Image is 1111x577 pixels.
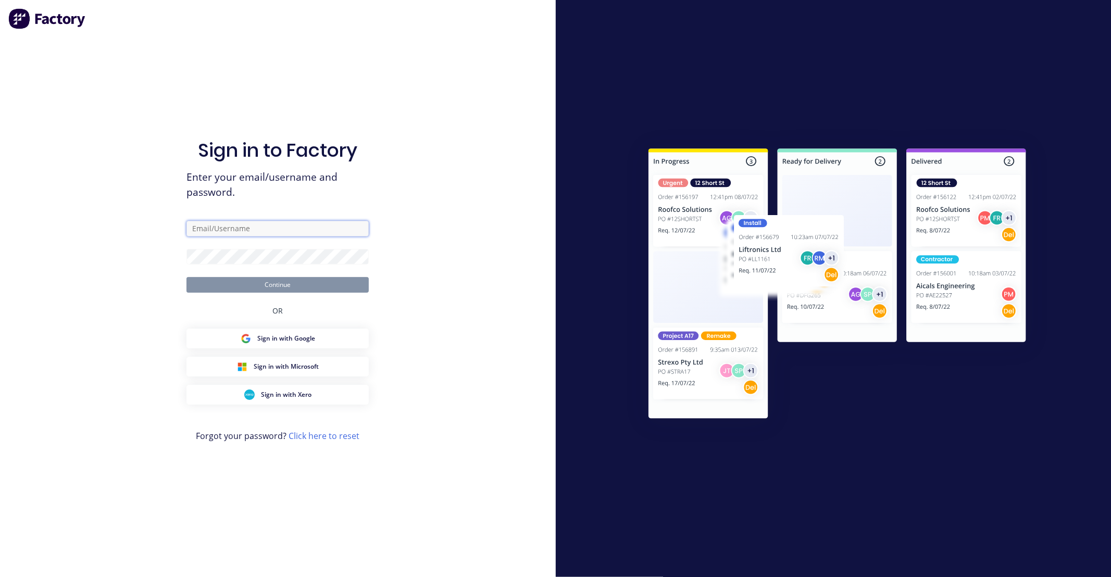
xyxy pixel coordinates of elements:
[186,170,369,200] span: Enter your email/username and password.
[186,329,369,348] button: Google Sign inSign in with Google
[244,390,255,400] img: Xero Sign in
[196,430,359,442] span: Forgot your password?
[289,430,359,442] a: Click here to reset
[241,333,251,344] img: Google Sign in
[8,8,86,29] img: Factory
[186,277,369,293] button: Continue
[186,357,369,377] button: Microsoft Sign inSign in with Microsoft
[198,139,357,161] h1: Sign in to Factory
[257,334,315,343] span: Sign in with Google
[254,362,319,371] span: Sign in with Microsoft
[272,293,283,329] div: OR
[186,221,369,236] input: Email/Username
[237,361,247,372] img: Microsoft Sign in
[626,128,1049,443] img: Sign in
[186,385,369,405] button: Xero Sign inSign in with Xero
[261,390,311,399] span: Sign in with Xero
